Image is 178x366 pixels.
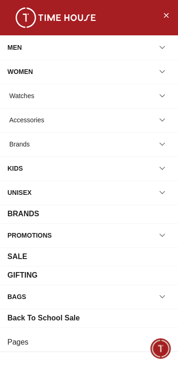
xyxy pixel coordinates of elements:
[7,184,32,201] div: UNISEX
[9,87,34,104] div: Watches
[9,112,44,128] div: Accessories
[7,288,26,305] div: BAGS
[7,313,80,324] div: Back To School Sale
[7,63,33,80] div: WOMEN
[159,7,173,22] button: Close Menu
[7,251,27,262] div: SALE
[151,339,171,359] div: Chat Widget
[7,208,39,220] div: BRANDS
[7,270,38,281] div: GIFTING
[7,160,23,177] div: KIDS
[7,39,22,56] div: MEN
[7,227,52,244] div: PROMOTIONS
[9,7,102,28] img: ...
[9,136,30,153] div: Brands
